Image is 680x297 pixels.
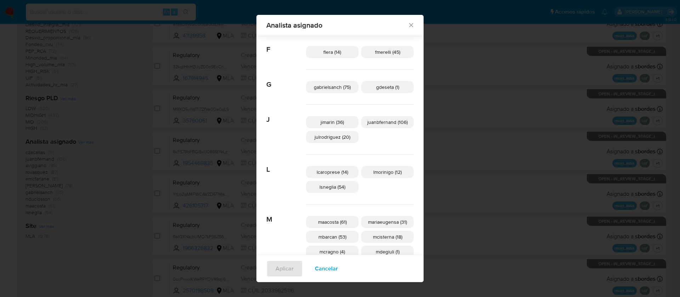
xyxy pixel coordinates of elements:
[317,169,348,176] span: lcaroprese (14)
[266,105,306,124] span: J
[306,131,358,143] div: julrodriguez (20)
[375,48,400,56] span: fmerelli (45)
[266,205,306,224] span: M
[306,231,358,243] div: mbarcan (53)
[314,84,351,91] span: gabrielsanch (75)
[321,119,344,126] span: jimarin (36)
[318,218,347,225] span: maacosta (61)
[319,248,345,255] span: mcragno (4)
[266,155,306,174] span: L
[323,48,341,56] span: flera (14)
[361,46,414,58] div: fmerelli (45)
[266,70,306,89] span: G
[266,35,306,54] span: F
[361,216,414,228] div: mariaeugensa (31)
[306,46,358,58] div: flera (14)
[306,216,358,228] div: maacosta (61)
[373,169,402,176] span: lmorinigo (12)
[306,260,347,277] button: Cancelar
[361,246,414,258] div: mdegiuli (1)
[361,231,414,243] div: mcisterna (18)
[315,261,338,276] span: Cancelar
[318,233,346,240] span: mbarcan (53)
[361,166,414,178] div: lmorinigo (12)
[367,119,408,126] span: juanbfernand (106)
[266,22,408,29] span: Analista asignado
[319,183,345,190] span: lsneglia (54)
[306,81,358,93] div: gabrielsanch (75)
[376,248,399,255] span: mdegiuli (1)
[306,246,358,258] div: mcragno (4)
[306,181,358,193] div: lsneglia (54)
[306,166,358,178] div: lcaroprese (14)
[408,22,414,28] button: Cerrar
[314,133,350,141] span: julrodriguez (20)
[368,218,407,225] span: mariaeugensa (31)
[306,116,358,128] div: jimarin (36)
[361,116,414,128] div: juanbfernand (106)
[361,81,414,93] div: gdeseta (1)
[376,84,399,91] span: gdeseta (1)
[373,233,402,240] span: mcisterna (18)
